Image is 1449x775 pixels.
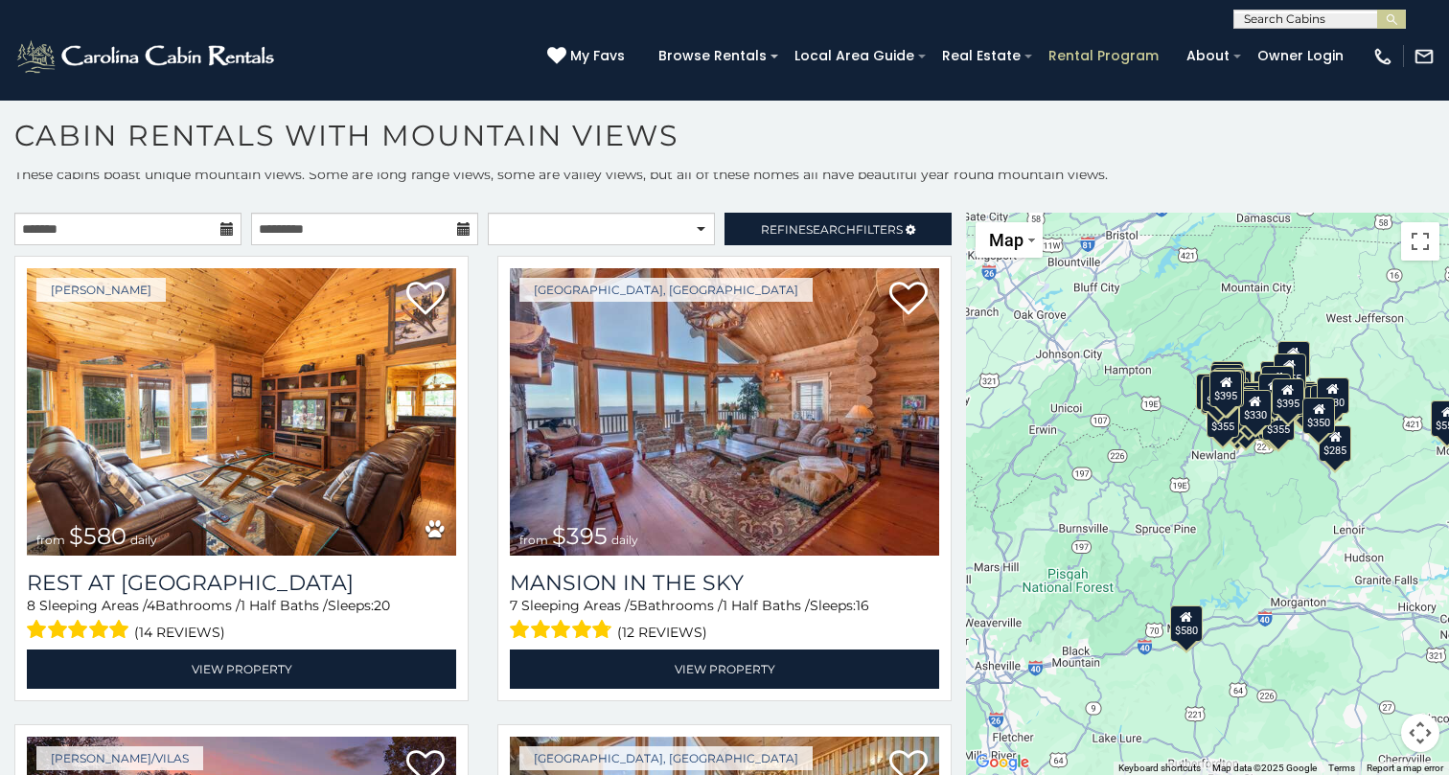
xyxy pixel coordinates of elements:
span: (14 reviews) [134,620,225,645]
div: $525 [1277,340,1310,376]
span: 7 [510,597,517,614]
a: [GEOGRAPHIC_DATA], [GEOGRAPHIC_DATA] [519,746,813,770]
div: $285 [1319,424,1351,461]
span: Refine Filters [761,222,903,237]
a: Browse Rentals [649,41,776,71]
div: $255 [1274,353,1306,390]
span: Search [806,222,856,237]
span: daily [611,533,638,547]
span: My Favs [570,46,625,66]
span: from [519,533,548,547]
a: My Favs [547,46,630,67]
h3: Rest at Mountain Crest [27,570,456,596]
div: $395 [1272,377,1304,414]
span: 1 Half Baths / [723,597,810,614]
span: $395 [552,522,608,550]
span: 8 [27,597,35,614]
div: $451 [1258,374,1291,410]
div: $245 [1261,366,1294,402]
span: 4 [147,597,155,614]
div: $302 [1235,381,1268,418]
a: RefineSearchFilters [724,213,952,245]
div: $350 [1302,398,1335,434]
a: Mansion In The Sky from $395 daily [510,268,939,556]
img: mail-regular-white.png [1414,46,1435,67]
div: $230 [1201,377,1233,414]
a: Report a map error [1367,763,1443,773]
img: Mansion In The Sky [510,268,939,556]
img: Rest at Mountain Crest [27,268,456,556]
a: Rental Program [1039,41,1168,71]
div: $305 [1232,392,1265,428]
img: White-1-2.png [14,37,280,76]
a: [PERSON_NAME]/Vilas [36,746,203,770]
img: phone-regular-white.png [1372,46,1393,67]
span: 16 [856,597,869,614]
span: (12 reviews) [617,620,707,645]
a: [GEOGRAPHIC_DATA], [GEOGRAPHIC_DATA] [519,278,813,302]
span: Map data ©2025 Google [1212,763,1317,773]
a: Rest at Mountain Crest from $580 daily [27,268,456,556]
a: Local Area Guide [785,41,924,71]
a: View Property [510,650,939,689]
button: Change map style [976,222,1043,258]
div: $355 [1262,404,1295,441]
div: $580 [1170,604,1203,641]
button: Keyboard shortcuts [1118,762,1201,775]
span: $580 [69,522,126,550]
div: $395 [1209,370,1242,406]
img: Google [971,750,1034,775]
a: Mansion In The Sky [510,570,939,596]
div: $650 [1202,375,1234,411]
div: Sleeping Areas / Bathrooms / Sleeps: [27,596,456,645]
div: $325 [1210,364,1243,400]
div: Sleeping Areas / Bathrooms / Sleeps: [510,596,939,645]
div: $345 [1230,403,1262,440]
button: Map camera controls [1401,714,1439,752]
span: 1 Half Baths / [241,597,328,614]
a: Terms (opens in new tab) [1328,763,1355,773]
span: daily [130,533,157,547]
a: View Property [27,650,456,689]
a: Rest at [GEOGRAPHIC_DATA] [27,570,456,596]
div: $295 [1196,374,1229,410]
a: About [1177,41,1239,71]
div: $930 [1317,377,1349,414]
a: Open this area in Google Maps (opens a new window) [971,750,1034,775]
span: Map [989,230,1023,250]
div: $545 [1211,371,1244,407]
span: from [36,533,65,547]
a: Owner Login [1248,41,1353,71]
div: $270 [1213,368,1246,404]
div: $355 [1207,401,1239,438]
div: $310 [1210,363,1243,399]
span: 5 [630,597,637,614]
div: $325 [1211,361,1244,398]
a: [PERSON_NAME] [36,278,166,302]
div: $330 [1239,389,1272,425]
a: Real Estate [932,41,1030,71]
button: Toggle fullscreen view [1401,222,1439,261]
a: Add to favorites [406,280,445,320]
span: 20 [374,597,390,614]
